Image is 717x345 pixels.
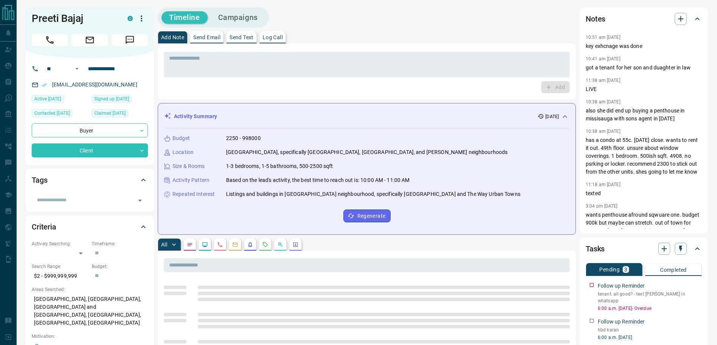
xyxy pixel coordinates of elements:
p: Timeframe: [92,240,148,247]
a: [EMAIL_ADDRESS][DOMAIN_NAME] [52,82,137,88]
div: Tags [32,171,148,189]
p: [GEOGRAPHIC_DATA], [GEOGRAPHIC_DATA], [GEOGRAPHIC_DATA] and [GEOGRAPHIC_DATA], [GEOGRAPHIC_DATA],... [32,293,148,329]
p: 6:00 a.m. [DATE] [598,334,702,341]
p: also she did end up buying a penthouse in missisauga with sons agent in [DATE] [586,107,702,123]
p: Follow up Reminder [598,318,645,326]
p: Pending [599,267,620,272]
h2: Notes [586,13,605,25]
p: 6:00 a.m. [DATE] - Overdue [598,305,702,312]
p: Completed [660,267,687,273]
svg: Agent Actions [292,242,298,248]
span: Call [32,34,68,46]
button: Campaigns [211,11,265,24]
p: Follow up Reminder [598,282,645,290]
p: Budget: [92,263,148,270]
p: wants penthouse afround sqwuare one. budget 900k but maybe can stretch. out of town for next 3-4 ... [586,211,702,266]
p: tenant. all good? - text [PERSON_NAME] in whatsapp [598,291,702,304]
p: has a condo at 55c. [DATE] close. wants to rent it out. 49th floor. unsure about window coverings... [586,136,702,176]
svg: Email Verified [42,82,47,88]
p: Location [172,148,194,156]
p: Repeated Interest [172,190,215,198]
svg: Calls [217,242,223,248]
div: Notes [586,10,702,28]
button: Open [72,64,82,73]
p: Log Call [263,35,283,40]
p: 10:38 am [DATE] [586,99,620,105]
div: Sat Aug 01 2020 [92,95,148,105]
div: condos.ca [128,16,133,21]
svg: Requests [262,242,268,248]
p: Based on the lead's activity, the best time to reach out is: 10:00 AM - 11:00 AM [226,176,410,184]
svg: Lead Browsing Activity [202,242,208,248]
p: 10:51 am [DATE] [586,35,620,40]
h2: Tasks [586,243,605,255]
svg: Opportunities [277,242,283,248]
span: Contacted [DATE] [34,109,70,117]
div: Wed Aug 06 2025 [32,95,88,105]
span: Email [72,34,108,46]
div: Tue Nov 05 2024 [32,109,88,120]
div: Tue Dec 14 2021 [92,109,148,120]
h2: Criteria [32,221,56,233]
p: Areas Searched: [32,286,148,293]
p: Activity Pattern [172,176,209,184]
button: Open [135,195,145,206]
p: Actively Searching: [32,240,88,247]
span: Claimed [DATE] [94,109,126,117]
button: Timeline [162,11,208,24]
p: got a tenant for her son and duaghter in law [586,64,702,72]
p: Activity Summary [174,112,217,120]
p: 10:41 am [DATE] [586,56,620,62]
svg: Emails [232,242,238,248]
div: Activity Summary[DATE] [164,109,569,123]
p: [DATE] [545,113,559,120]
p: 11:18 am [DATE] [586,182,620,187]
div: Tasks [586,240,702,258]
div: Buyer [32,123,148,137]
h1: Preeti Bajaj [32,12,116,25]
span: Message [112,34,148,46]
div: Criteria [32,218,148,236]
button: Regenerate [343,209,391,222]
svg: Listing Alerts [247,242,253,248]
p: Motivation: [32,333,148,340]
p: hbd karan [598,327,702,333]
span: Signed up [DATE] [94,95,129,103]
p: key exhcnage was done [586,42,702,50]
p: Search Range: [32,263,88,270]
p: Add Note [161,35,184,40]
p: 10:38 am [DATE] [586,129,620,134]
p: Listings and buildings in [GEOGRAPHIC_DATA] neighbourhood, specifically [GEOGRAPHIC_DATA] and The... [226,190,520,198]
p: 3:04 pm [DATE] [586,203,618,209]
span: Active [DATE] [34,95,61,103]
h2: Tags [32,174,47,186]
p: All [161,242,167,247]
div: Client [32,143,148,157]
svg: Notes [187,242,193,248]
p: Send Text [229,35,254,40]
p: LIVE [586,85,702,93]
p: Size & Rooms [172,162,205,170]
p: 1-3 bedrooms, 1-5 bathrooms, 500-2500 sqft [226,162,333,170]
p: texted [586,189,702,197]
p: 3 [624,267,627,272]
p: 11:38 am [DATE] [586,78,620,83]
p: [GEOGRAPHIC_DATA], specifically [GEOGRAPHIC_DATA], [GEOGRAPHIC_DATA], and [PERSON_NAME] neighbour... [226,148,508,156]
p: $2 - $999,999,999 [32,270,88,282]
p: 2250 - 998000 [226,134,261,142]
p: Send Email [193,35,220,40]
p: Budget [172,134,190,142]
